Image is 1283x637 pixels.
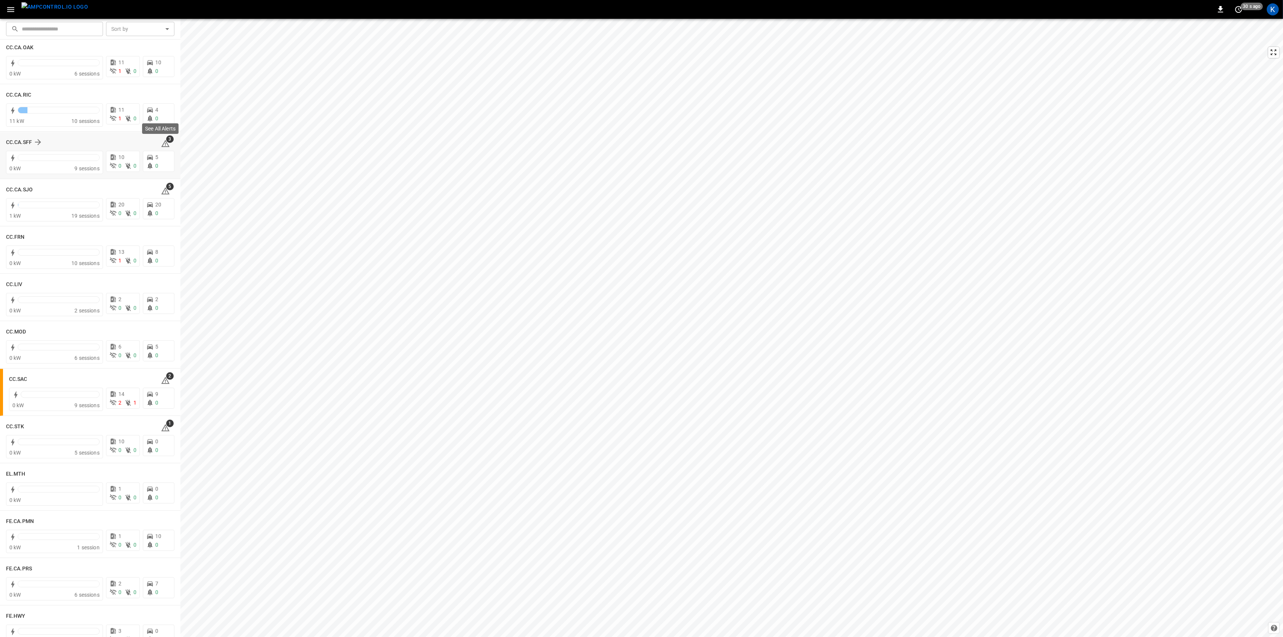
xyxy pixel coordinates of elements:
[9,308,21,314] span: 0 kW
[155,344,158,350] span: 5
[118,305,121,311] span: 0
[118,296,121,302] span: 2
[1233,3,1245,15] button: set refresh interval
[118,59,124,65] span: 11
[74,71,100,77] span: 6 sessions
[6,233,25,241] h6: CC.FRN
[155,258,158,264] span: 0
[118,202,124,208] span: 20
[118,542,121,548] span: 0
[6,44,33,52] h6: CC.CA.OAK
[166,135,174,143] span: 3
[77,544,99,551] span: 1 session
[155,210,158,216] span: 0
[6,423,24,431] h6: CC.STK
[166,420,174,427] span: 1
[118,352,121,358] span: 0
[118,344,121,350] span: 6
[155,628,158,634] span: 0
[133,68,136,74] span: 0
[74,308,100,314] span: 2 sessions
[155,542,158,548] span: 0
[118,258,121,264] span: 1
[9,71,21,77] span: 0 kW
[1241,3,1263,10] span: 30 s ago
[133,542,136,548] span: 0
[6,91,31,99] h6: CC.CA.RIC
[155,115,158,121] span: 0
[118,447,121,453] span: 0
[133,305,136,311] span: 0
[6,565,32,573] h6: FE.CA.PRS
[118,533,121,539] span: 1
[155,68,158,74] span: 0
[155,202,161,208] span: 20
[155,494,158,501] span: 0
[6,281,23,289] h6: CC.LIV
[118,486,121,492] span: 1
[133,258,136,264] span: 0
[74,165,100,171] span: 9 sessions
[9,165,21,171] span: 0 kW
[155,533,161,539] span: 10
[9,375,27,384] h6: CC.SAC
[133,352,136,358] span: 0
[21,2,88,12] img: ampcontrol.io logo
[133,400,136,406] span: 1
[118,581,121,587] span: 2
[155,296,158,302] span: 2
[118,249,124,255] span: 13
[133,447,136,453] span: 0
[6,186,33,194] h6: CC.CA.SJO
[9,355,21,361] span: 0 kW
[155,154,158,160] span: 5
[133,210,136,216] span: 0
[155,400,158,406] span: 0
[155,447,158,453] span: 0
[118,68,121,74] span: 1
[9,450,21,456] span: 0 kW
[71,118,100,124] span: 10 sessions
[155,249,158,255] span: 8
[9,260,21,266] span: 0 kW
[133,589,136,595] span: 0
[155,391,158,397] span: 9
[6,138,32,147] h6: CC.CA.SFF
[9,544,21,551] span: 0 kW
[74,450,100,456] span: 5 sessions
[9,118,24,124] span: 11 kW
[118,628,121,634] span: 3
[6,517,34,526] h6: FE.CA.PMN
[133,115,136,121] span: 0
[155,352,158,358] span: 0
[155,486,158,492] span: 0
[155,581,158,587] span: 7
[118,494,121,501] span: 0
[74,592,100,598] span: 6 sessions
[118,107,124,113] span: 11
[155,589,158,595] span: 0
[166,372,174,380] span: 2
[12,402,24,408] span: 0 kW
[133,163,136,169] span: 0
[155,438,158,444] span: 0
[71,213,100,219] span: 19 sessions
[155,59,161,65] span: 10
[6,612,26,620] h6: FE.HWY
[118,163,121,169] span: 0
[118,438,124,444] span: 10
[155,163,158,169] span: 0
[118,400,121,406] span: 2
[9,592,21,598] span: 0 kW
[71,260,100,266] span: 10 sessions
[74,402,100,408] span: 9 sessions
[155,107,158,113] span: 4
[9,497,21,503] span: 0 kW
[6,470,26,478] h6: EL.MTH
[118,589,121,595] span: 0
[145,125,176,132] p: See All Alerts
[1267,3,1279,15] div: profile-icon
[74,355,100,361] span: 6 sessions
[6,328,26,336] h6: CC.MOD
[118,210,121,216] span: 0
